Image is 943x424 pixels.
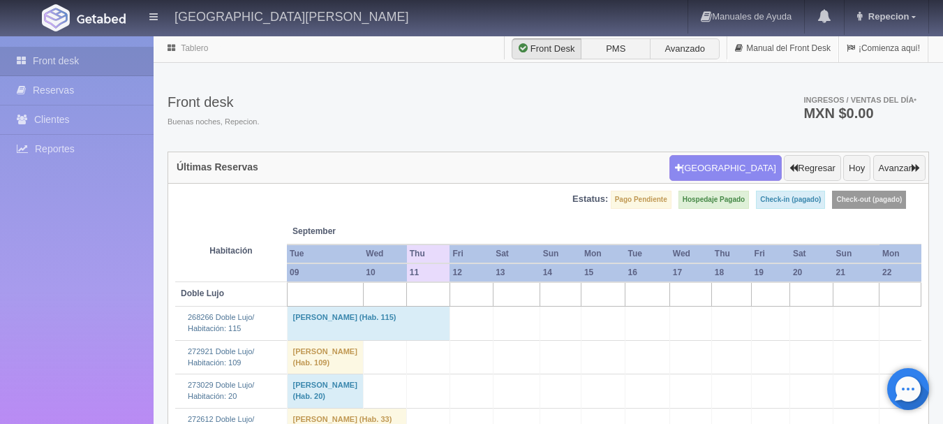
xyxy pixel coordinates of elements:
[363,263,406,282] th: 10
[833,263,879,282] th: 21
[865,11,909,22] span: Repecion
[581,263,625,282] th: 15
[287,307,450,340] td: [PERSON_NAME] (Hab. 115)
[727,35,838,62] a: Manual del Front Desk
[493,263,540,282] th: 13
[188,347,254,367] a: 272921 Doble Lujo/Habitación: 109
[843,155,870,182] button: Hoy
[188,381,254,400] a: 273029 Doble Lujo/Habitación: 20
[177,162,258,173] h4: Últimas Reservas
[292,226,401,237] span: September
[168,117,259,128] span: Buenas noches, Repecion.
[540,263,581,282] th: 14
[752,244,790,263] th: Fri
[168,94,259,110] h3: Front desk
[756,191,825,209] label: Check-in (pagado)
[832,191,906,209] label: Check-out (pagado)
[581,244,625,263] th: Mon
[175,7,408,24] h4: [GEOGRAPHIC_DATA][PERSON_NAME]
[287,263,363,282] th: 09
[611,191,671,209] label: Pago Pendiente
[77,13,126,24] img: Getabed
[839,35,928,62] a: ¡Comienza aquí!
[803,106,916,120] h3: MXN $0.00
[784,155,840,182] button: Regresar
[752,263,790,282] th: 19
[669,155,782,182] button: [GEOGRAPHIC_DATA]
[833,244,879,263] th: Sun
[670,244,712,263] th: Wed
[493,244,540,263] th: Sat
[450,244,493,263] th: Fri
[678,191,749,209] label: Hospedaje Pagado
[712,244,752,263] th: Thu
[879,263,921,282] th: 22
[625,263,669,282] th: 16
[209,246,252,256] strong: Habitación
[790,244,833,263] th: Sat
[181,43,208,53] a: Tablero
[450,263,493,282] th: 12
[670,263,712,282] th: 17
[287,340,363,374] td: [PERSON_NAME] (Hab. 109)
[188,313,254,332] a: 268266 Doble Lujo/Habitación: 115
[625,244,669,263] th: Tue
[712,263,752,282] th: 18
[512,38,581,59] label: Front Desk
[363,244,406,263] th: Wed
[873,155,926,182] button: Avanzar
[42,4,70,31] img: Getabed
[572,193,608,206] label: Estatus:
[540,244,581,263] th: Sun
[407,263,450,282] th: 11
[407,244,450,263] th: Thu
[581,38,651,59] label: PMS
[181,288,224,298] b: Doble Lujo
[650,38,720,59] label: Avanzado
[803,96,916,104] span: Ingresos / Ventas del día
[790,263,833,282] th: 20
[879,244,921,263] th: Mon
[287,244,363,263] th: Tue
[287,374,363,408] td: [PERSON_NAME] (Hab. 20)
